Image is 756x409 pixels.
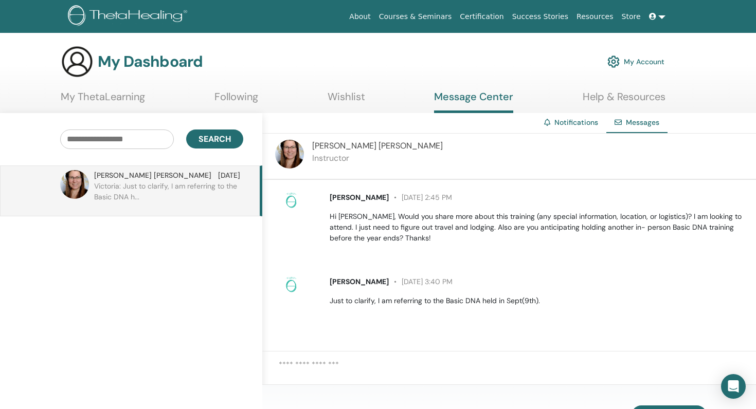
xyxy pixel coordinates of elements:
span: [PERSON_NAME] [330,277,389,286]
p: Instructor [312,152,443,164]
a: Notifications [554,118,598,127]
a: My ThetaLearning [61,90,145,110]
button: Search [186,129,243,148]
a: About [345,7,374,26]
span: [PERSON_NAME] [PERSON_NAME] [94,170,211,181]
a: Courses & Seminars [375,7,456,26]
span: [PERSON_NAME] [PERSON_NAME] [312,140,443,151]
span: Messages [626,118,659,127]
img: cog.svg [607,53,620,70]
img: logo.png [68,5,191,28]
a: Success Stories [508,7,572,26]
a: Message Center [434,90,513,113]
a: My Account [607,50,664,73]
p: Hi [PERSON_NAME], Would you share more about this training (any special information, location, or... [330,211,744,244]
span: [DATE] [218,170,240,181]
a: Following [214,90,258,110]
a: Store [618,7,645,26]
p: Victoria: Just to clarify, I am referring to the Basic DNA h... [94,181,243,212]
span: [DATE] 2:45 PM [389,193,452,202]
img: default.jpg [275,140,304,169]
div: Open Intercom Messenger [721,374,746,399]
span: [PERSON_NAME] [330,193,389,202]
span: Search [199,134,231,144]
a: Resources [572,7,618,26]
img: generic-user-icon.jpg [61,45,94,78]
a: Wishlist [328,90,365,110]
a: Certification [456,7,508,26]
img: default.jpg [60,170,89,199]
span: [DATE] 3:40 PM [389,277,453,286]
p: Just to clarify, I am referring to the Basic DNA held in Sept(9th). [330,295,744,306]
a: Help & Resources [583,90,665,110]
img: no-photo.png [283,192,299,209]
h3: My Dashboard [98,52,203,71]
img: no-photo.png [283,276,299,293]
